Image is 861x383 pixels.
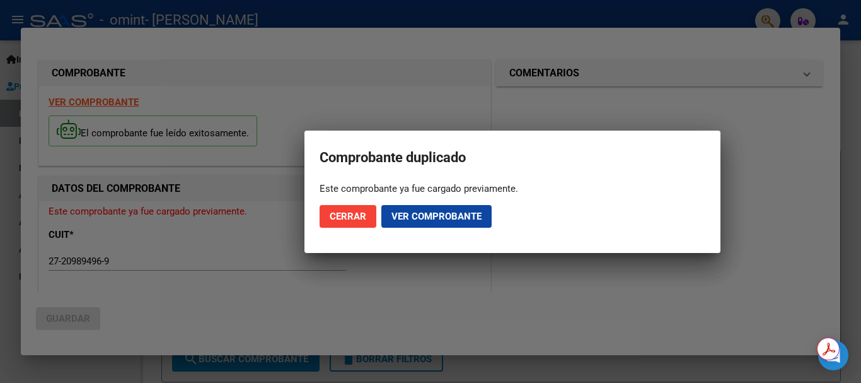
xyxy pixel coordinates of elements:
div: Este comprobante ya fue cargado previamente. [320,182,705,195]
button: Cerrar [320,205,376,228]
h2: Comprobante duplicado [320,146,705,170]
button: Ver comprobante [381,205,492,228]
span: Ver comprobante [391,211,482,222]
span: Cerrar [330,211,366,222]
